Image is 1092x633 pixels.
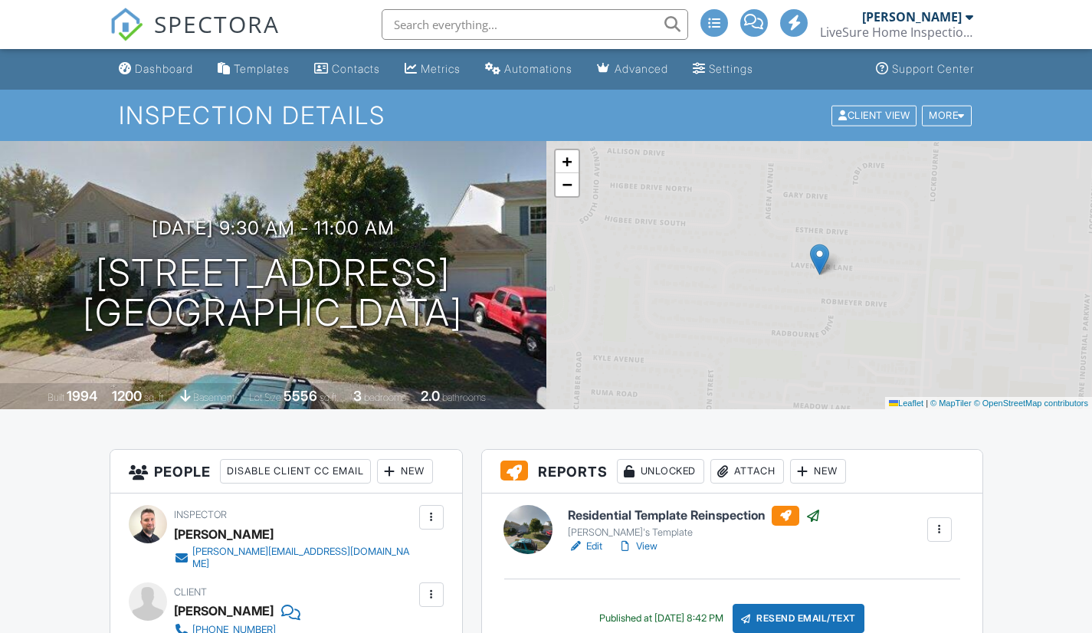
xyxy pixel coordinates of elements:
div: 2.0 [421,388,440,404]
div: Dashboard [135,62,193,75]
div: [PERSON_NAME]'s Template [568,526,821,539]
a: Settings [687,55,759,84]
div: Metrics [421,62,461,75]
span: bathrooms [442,392,486,403]
a: © OpenStreetMap contributors [974,398,1088,408]
div: Disable Client CC Email [220,459,371,484]
a: Residential Template Reinspection [PERSON_NAME]'s Template [568,506,821,540]
span: sq. ft. [144,392,166,403]
span: | [926,398,928,408]
div: Contacts [332,62,380,75]
a: Advanced [591,55,674,84]
a: Zoom out [556,173,579,196]
div: Templates [234,62,290,75]
a: Automations (Advanced) [479,55,579,84]
a: Templates [212,55,296,84]
a: © MapTiler [930,398,972,408]
div: Automations [504,62,572,75]
div: Resend Email/Text [733,604,864,633]
div: LiveSure Home Inspections [820,25,973,40]
span: bedrooms [364,392,406,403]
a: Dashboard [113,55,199,84]
a: [PERSON_NAME][EMAIL_ADDRESS][DOMAIN_NAME] [174,546,415,570]
div: Published at [DATE] 8:42 PM [599,612,723,625]
img: The Best Home Inspection Software - Spectora [110,8,143,41]
div: Client View [831,105,917,126]
div: Advanced [615,62,668,75]
div: More [922,105,972,126]
a: Contacts [308,55,386,84]
span: Inspector [174,509,227,520]
span: Built [48,392,64,403]
span: − [562,175,572,194]
div: [PERSON_NAME] [174,523,274,546]
div: Attach [710,459,784,484]
h6: Residential Template Reinspection [568,506,821,526]
div: 3 [353,388,362,404]
span: sq.ft. [320,392,339,403]
div: Unlocked [617,459,704,484]
h3: Reports [482,450,982,494]
a: SPECTORA [110,21,280,53]
div: New [377,459,433,484]
input: Search everything... [382,9,688,40]
div: [PERSON_NAME] [174,599,274,622]
span: basement [193,392,234,403]
span: Client [174,586,207,598]
div: [PERSON_NAME] [862,9,962,25]
a: Edit [568,539,602,554]
span: + [562,152,572,171]
img: Marker [810,244,829,275]
span: Lot Size [249,392,281,403]
a: Support Center [870,55,980,84]
h1: Inspection Details [119,102,972,129]
a: Leaflet [889,398,923,408]
a: Client View [830,109,920,120]
span: SPECTORA [154,8,280,40]
h3: People [110,450,462,494]
a: Metrics [398,55,467,84]
a: Zoom in [556,150,579,173]
div: Support Center [892,62,974,75]
div: Settings [709,62,753,75]
div: [PERSON_NAME][EMAIL_ADDRESS][DOMAIN_NAME] [192,546,415,570]
div: 1994 [67,388,97,404]
div: New [790,459,846,484]
div: 5556 [284,388,317,404]
a: View [618,539,657,554]
div: 1200 [112,388,142,404]
h1: [STREET_ADDRESS] [GEOGRAPHIC_DATA] [83,253,463,334]
h3: [DATE] 9:30 am - 11:00 am [152,218,395,238]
